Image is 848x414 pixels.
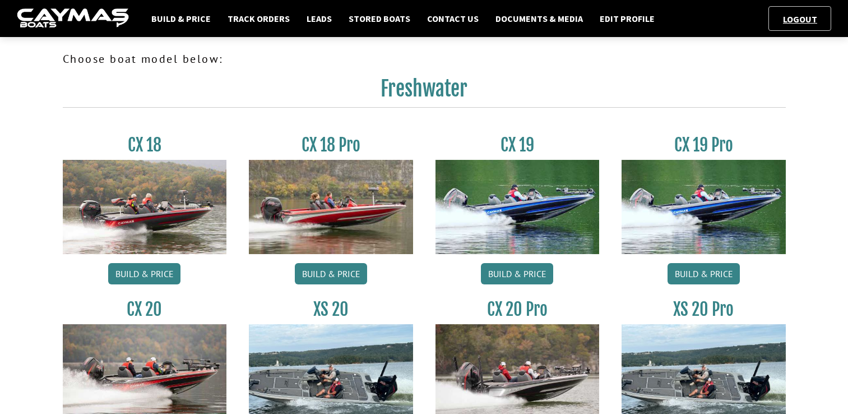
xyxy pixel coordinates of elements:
[222,11,295,26] a: Track Orders
[435,135,600,155] h3: CX 19
[249,299,413,320] h3: XS 20
[295,263,367,284] a: Build & Price
[301,11,337,26] a: Leads
[17,8,129,29] img: caymas-dealer-connect-2ed40d3bc7270c1d8d7ffb4b79bf05adc795679939227970def78ec6f6c03838.gif
[249,135,413,155] h3: CX 18 Pro
[63,50,786,67] p: Choose boat model below:
[421,11,484,26] a: Contact Us
[249,160,413,254] img: CX-18SS_thumbnail.jpg
[481,263,553,284] a: Build & Price
[108,263,180,284] a: Build & Price
[490,11,588,26] a: Documents & Media
[435,160,600,254] img: CX19_thumbnail.jpg
[63,299,227,320] h3: CX 20
[622,135,786,155] h3: CX 19 Pro
[63,135,227,155] h3: CX 18
[668,263,740,284] a: Build & Price
[622,160,786,254] img: CX19_thumbnail.jpg
[343,11,416,26] a: Stored Boats
[63,76,786,108] h2: Freshwater
[146,11,216,26] a: Build & Price
[622,299,786,320] h3: XS 20 Pro
[777,13,823,25] a: Logout
[594,11,660,26] a: Edit Profile
[63,160,227,254] img: CX-18S_thumbnail.jpg
[435,299,600,320] h3: CX 20 Pro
